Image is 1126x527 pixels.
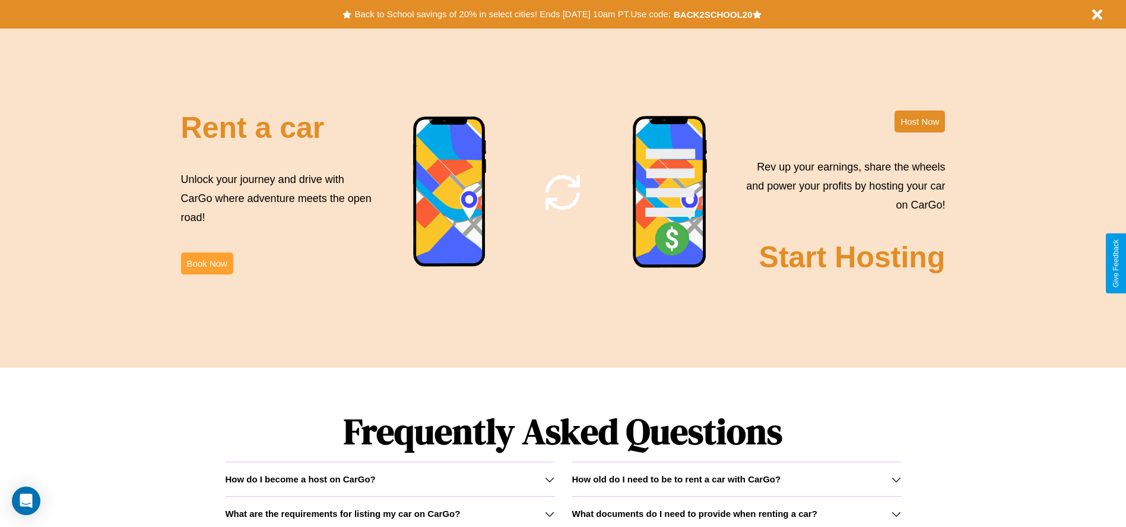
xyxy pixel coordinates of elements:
[632,115,708,270] img: phone
[225,474,375,484] h3: How do I become a host on CarGo?
[572,509,817,519] h3: What documents do I need to provide when renting a car?
[181,253,233,274] button: Book Now
[674,10,753,20] b: BACK2SCHOOL20
[895,111,945,132] button: Host Now
[351,6,673,23] button: Back to School savings of 20% in select cities! Ends [DATE] 10am PT.Use code:
[739,157,945,215] p: Rev up your earnings, share the wheels and power your profits by hosting your car on CarGo!
[759,240,946,274] h2: Start Hosting
[1112,239,1120,288] div: Give Feedback
[413,116,487,269] img: phone
[181,111,325,145] h2: Rent a car
[572,474,781,484] h3: How old do I need to be to rent a car with CarGo?
[181,170,376,228] p: Unlock your journey and drive with CarGo where adventure meets the open road!
[12,487,40,515] div: Open Intercom Messenger
[225,401,900,462] h1: Frequently Asked Questions
[225,509,460,519] h3: What are the requirements for listing my car on CarGo?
